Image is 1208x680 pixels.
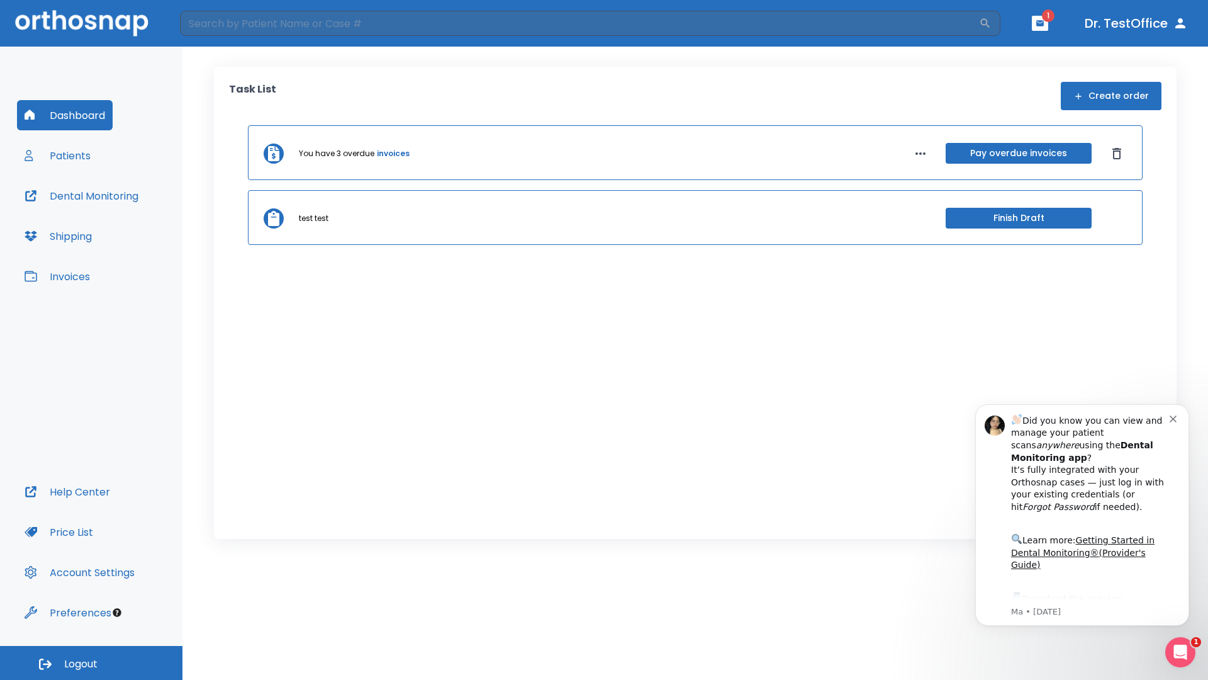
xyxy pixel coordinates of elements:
[15,10,148,36] img: Orthosnap
[64,657,98,671] span: Logout
[1042,9,1054,22] span: 1
[946,143,1092,164] button: Pay overdue invoices
[299,148,374,159] p: You have 3 overdue
[1165,637,1195,667] iframe: Intercom live chat
[17,557,142,587] button: Account Settings
[17,181,146,211] button: Dental Monitoring
[299,213,328,224] p: test test
[17,140,98,171] button: Patients
[377,148,410,159] a: invoices
[17,261,98,292] button: Invoices
[17,100,113,130] button: Dashboard
[1080,12,1193,35] button: Dr. TestOffice
[111,607,123,618] div: Tooltip anchor
[17,477,118,507] button: Help Center
[1191,637,1201,647] span: 1
[946,208,1092,229] button: Finish Draft
[229,82,276,110] p: Task List
[956,388,1208,674] iframe: Intercom notifications message
[1061,82,1161,110] button: Create order
[17,221,99,251] button: Shipping
[180,11,979,36] input: Search by Patient Name or Case #
[17,598,119,628] button: Preferences
[17,517,101,547] button: Price List
[1107,144,1127,164] button: Dismiss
